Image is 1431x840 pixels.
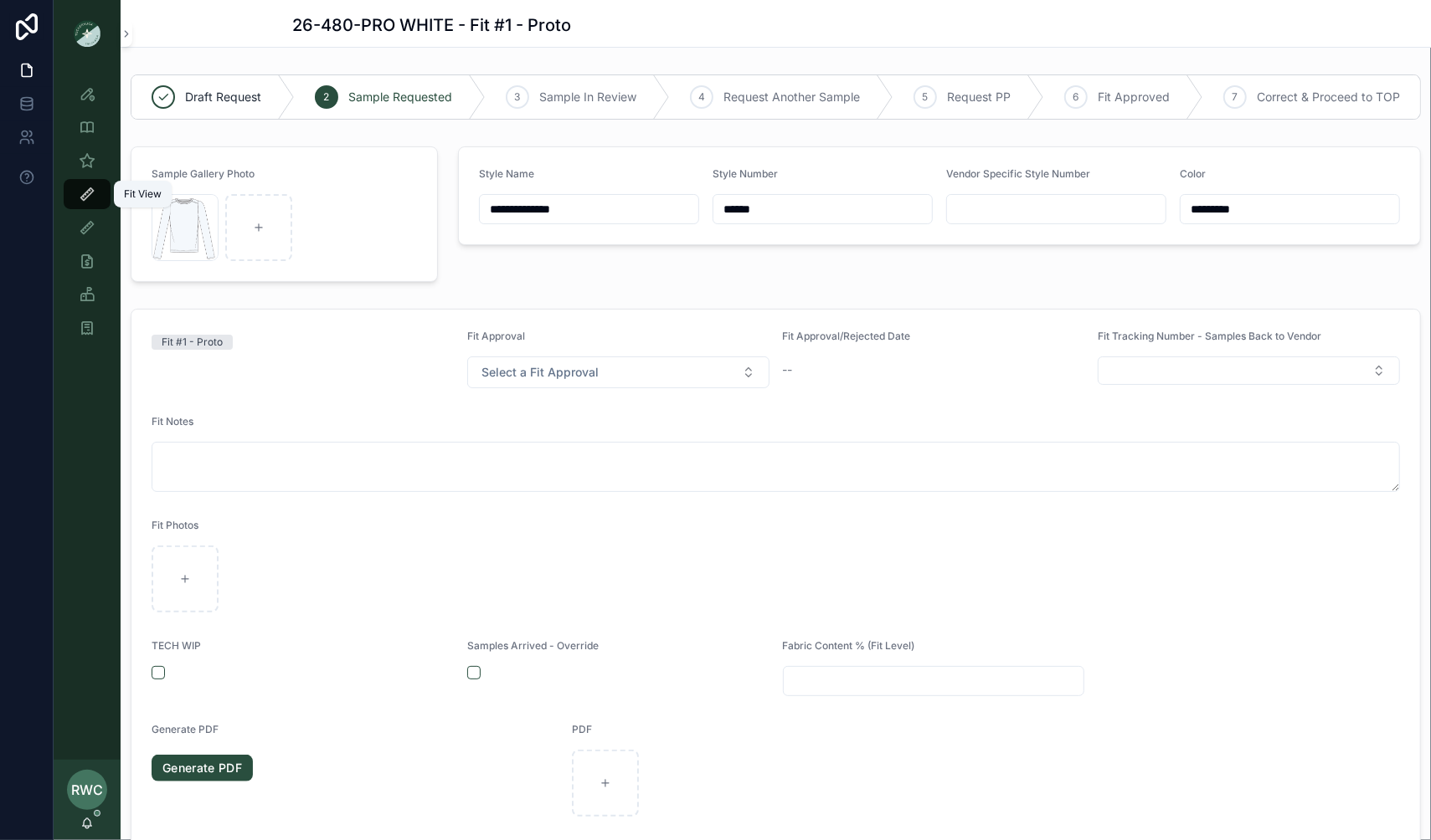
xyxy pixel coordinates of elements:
span: Draft Request [185,89,261,105]
span: Request Another Sample [723,89,860,105]
span: Vendor Specific Style Number [946,167,1090,180]
span: Fit Approval [467,330,525,342]
div: scrollable content [54,67,121,365]
a: Generate PDF [152,755,253,781]
div: Fit #1 - Proto [162,335,223,350]
span: 6 [1073,90,1079,104]
span: Style Name [479,167,534,180]
span: Fit Photos [152,519,198,531]
span: RWC [71,780,103,800]
span: TECH WIP [152,639,201,652]
span: Fit Approved [1098,89,1170,105]
span: Fit Approval/Rejected Date [783,330,911,342]
span: 2 [324,90,330,104]
span: Fit Notes [152,415,193,428]
span: 4 [698,90,705,104]
span: Request PP [947,89,1011,105]
span: Style Number [713,167,778,180]
h1: 26-480-PRO WHITE - Fit #1 - Proto [292,13,571,37]
span: Sample Gallery Photo [152,167,255,180]
span: 3 [515,90,521,104]
div: Fit View [124,187,162,201]
span: PDF [572,723,592,735]
span: Fit Tracking Number - Samples Back to Vendor [1098,330,1321,342]
span: Sample In Review [539,89,636,105]
span: Color [1180,167,1206,180]
span: 5 [923,90,929,104]
span: Select a Fit Approval [481,364,599,381]
button: Select Button [467,356,770,388]
span: Fabric Content % (Fit Level) [783,639,915,652]
span: -- [783,361,793,378]
button: Select Button [1098,356,1400,385]
span: Samples Arrived - Override [467,639,599,652]
span: Generate PDF [152,723,219,735]
span: Correct & Proceed to TOP [1257,89,1400,105]
span: 7 [1233,90,1238,104]
span: Sample Requested [348,89,452,105]
img: App logo [74,20,100,47]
